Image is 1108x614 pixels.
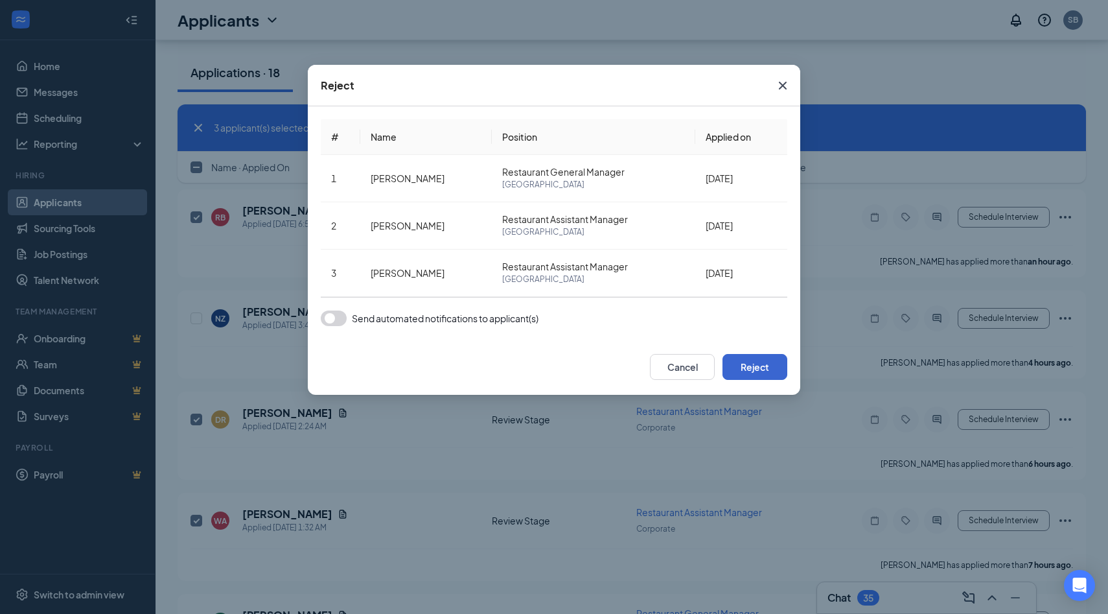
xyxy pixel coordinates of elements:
[695,155,787,202] td: [DATE]
[331,267,336,279] span: 3
[360,250,492,297] td: [PERSON_NAME]
[695,119,787,155] th: Applied on
[1064,570,1095,601] div: Open Intercom Messenger
[360,202,492,250] td: [PERSON_NAME]
[775,78,791,93] svg: Cross
[321,78,354,93] div: Reject
[502,273,685,286] span: [GEOGRAPHIC_DATA]
[502,165,685,178] span: Restaurant General Manager
[502,226,685,239] span: [GEOGRAPHIC_DATA]
[352,311,538,326] span: Send automated notifications to applicant(s)
[650,354,715,380] button: Cancel
[502,178,685,191] span: [GEOGRAPHIC_DATA]
[492,119,695,155] th: Position
[765,65,800,106] button: Close
[502,260,685,273] span: Restaurant Assistant Manager
[360,155,492,202] td: [PERSON_NAME]
[695,250,787,297] td: [DATE]
[331,172,336,184] span: 1
[360,119,492,155] th: Name
[321,119,360,155] th: #
[722,354,787,380] button: Reject
[695,202,787,250] td: [DATE]
[331,220,336,231] span: 2
[502,213,685,226] span: Restaurant Assistant Manager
